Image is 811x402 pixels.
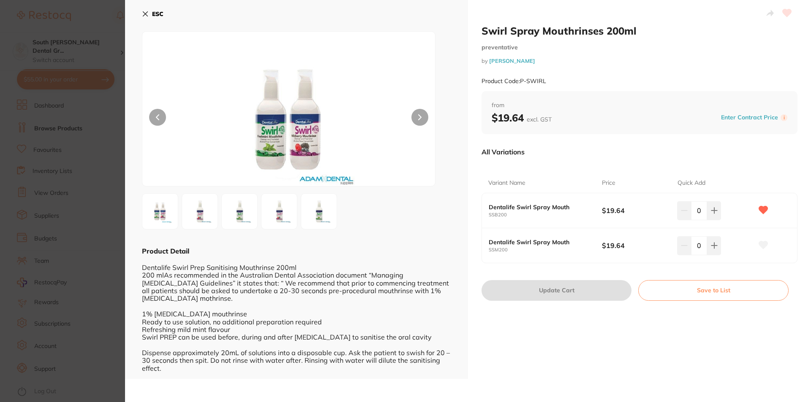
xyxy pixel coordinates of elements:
[602,179,615,187] p: Price
[602,206,670,215] b: $19.64
[142,247,189,255] b: Product Detail
[152,10,163,18] b: ESC
[201,53,377,186] img: UkwuanBn
[489,57,535,64] a: [PERSON_NAME]
[489,239,591,246] b: Dentalife Swirl Spray Mouth
[489,204,591,210] b: Dentalife Swirl Spray Mouth
[304,196,334,227] img: MC5qcGc
[142,7,163,21] button: ESC
[602,241,670,250] b: $19.64
[718,113,781,121] button: Enter Contract Price
[482,44,797,51] small: preventative
[489,212,602,218] small: SSB200
[492,101,787,110] span: from
[638,280,789,300] button: Save to List
[224,196,255,227] img: MC5qcGc
[678,179,705,187] p: Quick Add
[185,196,215,227] img: MC5qcGc
[482,78,546,85] small: Product Code: P-SWIRL
[482,24,797,37] h2: Swirl Spray Mouthrinses 200ml
[482,148,525,156] p: All Variations
[492,111,552,124] b: $19.64
[781,114,787,121] label: i
[264,196,294,227] img: MC5qcGc
[488,179,525,187] p: Variant Name
[482,280,631,300] button: Update Cart
[527,116,552,123] span: excl. GST
[145,196,175,227] img: UkwuanBn
[142,256,451,372] div: Dentalife Swirl Prep Sanitising Mouthrinse 200ml 200 mlAs recommended in the Australian Dental As...
[482,58,797,64] small: by
[489,247,602,253] small: SSM200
